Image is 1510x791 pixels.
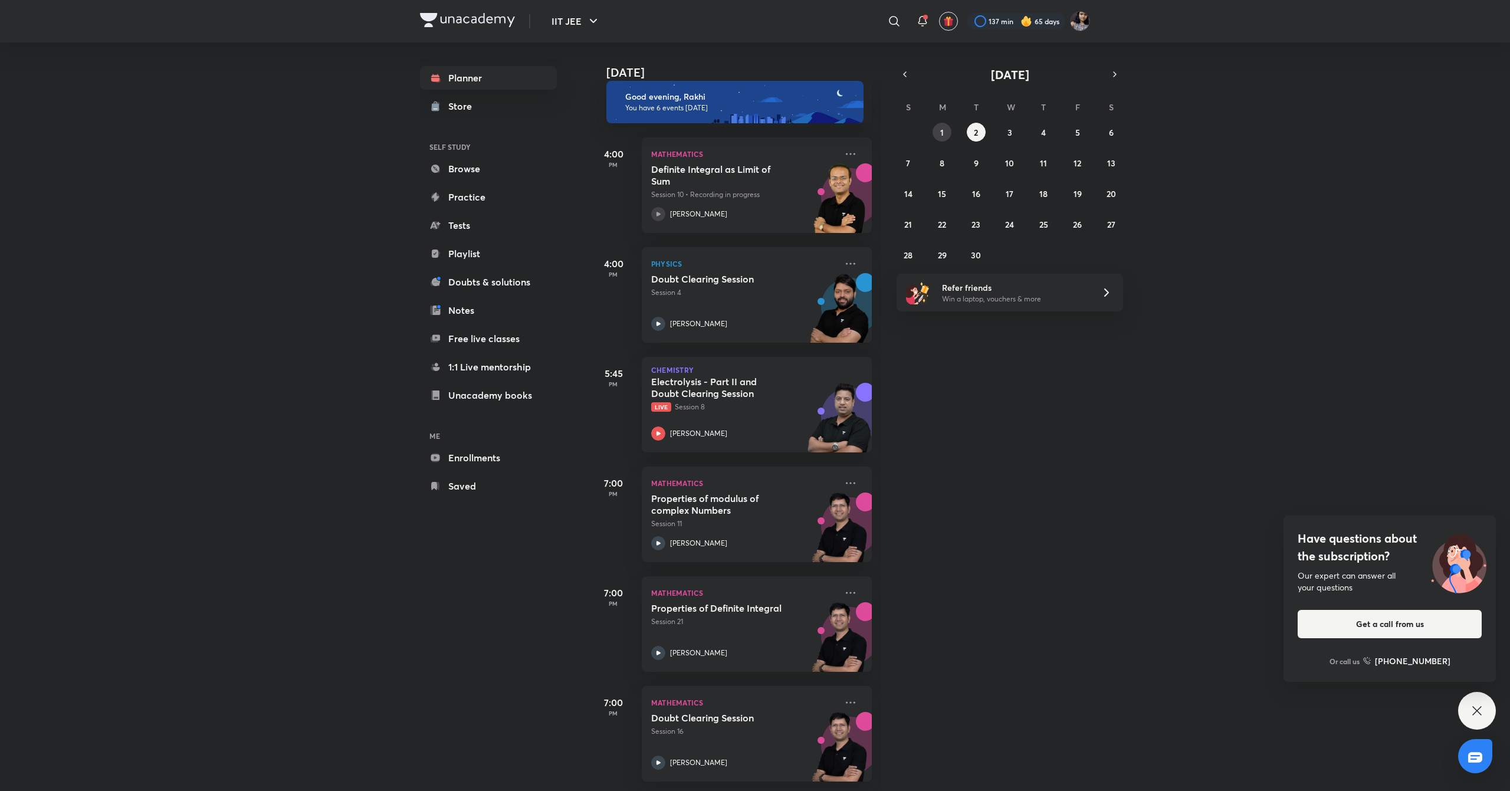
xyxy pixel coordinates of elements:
abbr: September 5, 2025 [1075,127,1080,138]
h5: 7:00 [590,476,637,490]
abbr: September 20, 2025 [1107,188,1116,199]
img: unacademy [807,383,872,464]
button: September 16, 2025 [967,184,986,203]
abbr: September 30, 2025 [971,250,981,261]
a: Planner [420,66,557,90]
abbr: September 7, 2025 [906,157,910,169]
button: September 14, 2025 [899,184,918,203]
button: avatar [939,12,958,31]
button: September 15, 2025 [933,184,951,203]
img: evening [606,81,864,123]
abbr: September 9, 2025 [974,157,979,169]
a: Saved [420,474,557,498]
button: September 5, 2025 [1068,123,1087,142]
img: referral [906,281,930,304]
button: September 19, 2025 [1068,184,1087,203]
p: Session 8 [651,402,836,412]
button: September 4, 2025 [1034,123,1053,142]
p: [PERSON_NAME] [670,757,727,768]
button: IIT JEE [544,9,608,33]
button: September 1, 2025 [933,123,951,142]
abbr: September 2, 2025 [974,127,978,138]
button: September 17, 2025 [1000,184,1019,203]
p: PM [590,710,637,717]
button: September 29, 2025 [933,245,951,264]
button: September 24, 2025 [1000,215,1019,234]
button: September 9, 2025 [967,153,986,172]
img: unacademy [807,163,872,245]
button: September 12, 2025 [1068,153,1087,172]
button: September 8, 2025 [933,153,951,172]
abbr: September 24, 2025 [1005,219,1014,230]
p: Mathematics [651,147,836,161]
button: September 2, 2025 [967,123,986,142]
abbr: September 15, 2025 [938,188,946,199]
a: Free live classes [420,327,557,350]
a: [PHONE_NUMBER] [1363,655,1450,667]
abbr: September 8, 2025 [940,157,944,169]
a: 1:1 Live mentorship [420,355,557,379]
button: September 26, 2025 [1068,215,1087,234]
button: September 3, 2025 [1000,123,1019,142]
a: Notes [420,298,557,322]
h6: ME [420,426,557,446]
p: [PERSON_NAME] [670,538,727,549]
abbr: September 25, 2025 [1039,219,1048,230]
p: PM [590,380,637,388]
a: Enrollments [420,446,557,470]
h6: [PHONE_NUMBER] [1375,655,1450,667]
button: September 25, 2025 [1034,215,1053,234]
img: ttu_illustration_new.svg [1422,530,1496,593]
abbr: September 3, 2025 [1007,127,1012,138]
button: September 18, 2025 [1034,184,1053,203]
p: Win a laptop, vouchers & more [942,294,1087,304]
img: streak [1020,15,1032,27]
abbr: September 27, 2025 [1107,219,1115,230]
abbr: Saturday [1109,101,1114,113]
abbr: September 23, 2025 [971,219,980,230]
p: You have 6 events [DATE] [625,103,853,113]
p: [PERSON_NAME] [670,209,727,219]
button: September 23, 2025 [967,215,986,234]
abbr: September 18, 2025 [1039,188,1048,199]
abbr: September 21, 2025 [904,219,912,230]
p: PM [590,271,637,278]
button: September 20, 2025 [1102,184,1121,203]
abbr: September 1, 2025 [940,127,944,138]
span: Live [651,402,671,412]
button: September 28, 2025 [899,245,918,264]
abbr: September 26, 2025 [1073,219,1082,230]
p: Session 10 • Recording in progress [651,189,836,200]
abbr: September 19, 2025 [1074,188,1082,199]
button: September 27, 2025 [1102,215,1121,234]
h4: [DATE] [606,65,884,80]
abbr: September 6, 2025 [1109,127,1114,138]
button: [DATE] [913,66,1107,83]
abbr: September 22, 2025 [938,219,946,230]
p: Mathematics [651,695,836,710]
a: Doubts & solutions [420,270,557,294]
h5: Doubt Clearing Session [651,712,798,724]
h5: 4:00 [590,147,637,161]
button: September 6, 2025 [1102,123,1121,142]
h4: Have questions about the subscription? [1298,530,1482,565]
p: Session 4 [651,287,836,298]
h6: Good evening, Rakhi [625,91,853,102]
p: [PERSON_NAME] [670,648,727,658]
h5: Definite Integral as Limit of Sum [651,163,798,187]
h6: SELF STUDY [420,137,557,157]
h5: 5:45 [590,366,637,380]
h5: Properties of modulus of complex Numbers [651,493,798,516]
button: September 13, 2025 [1102,153,1121,172]
h5: Electrolysis - Part II and Doubt Clearing Session [651,376,798,399]
abbr: Friday [1075,101,1080,113]
div: Our expert can answer all your questions [1298,570,1482,593]
button: September 7, 2025 [899,153,918,172]
h6: Refer friends [942,281,1087,294]
h5: Properties of Definite Integral [651,602,798,614]
p: Session 16 [651,726,836,737]
a: Browse [420,157,557,180]
a: Practice [420,185,557,209]
a: Company Logo [420,13,515,30]
img: unacademy [807,602,872,684]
